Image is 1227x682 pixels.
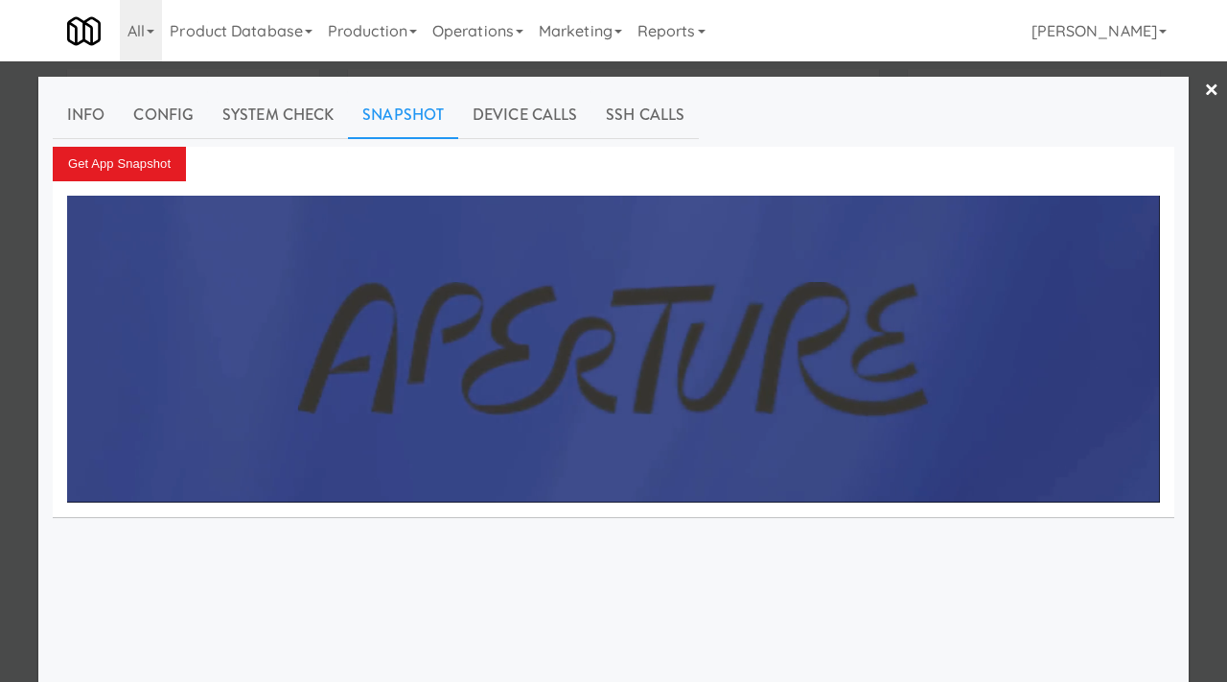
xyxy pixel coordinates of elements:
[458,91,591,139] a: Device Calls
[67,196,1160,504] img: rarnszislfryao0s2qwn.png
[53,91,119,139] a: Info
[208,91,348,139] a: System Check
[348,91,458,139] a: Snapshot
[591,91,699,139] a: SSH Calls
[119,91,208,139] a: Config
[53,147,186,181] button: Get App Snapshot
[67,14,101,48] img: Micromart
[1204,61,1219,121] a: ×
